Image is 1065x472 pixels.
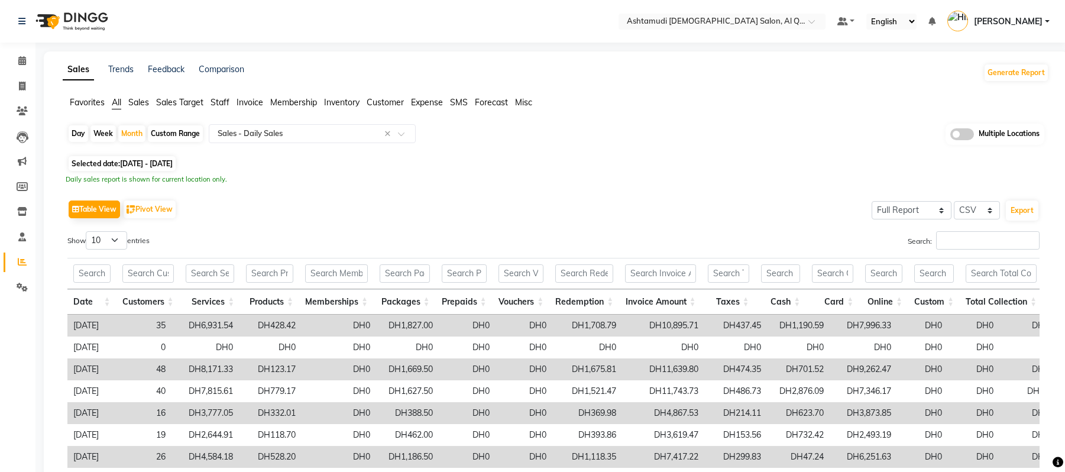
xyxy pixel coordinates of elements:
td: DH4,867.53 [622,402,704,424]
td: DH0 [496,315,552,337]
th: Online: activate to sort column ascending [859,289,908,315]
td: [DATE] [67,337,108,358]
span: Multiple Locations [979,128,1040,140]
td: DH0 [171,337,239,358]
span: Selected date: [69,156,176,171]
td: DH0 [302,424,376,446]
td: DH11,743.73 [622,380,704,402]
td: DH0 [767,337,830,358]
td: [DATE] [67,424,108,446]
div: Day [69,125,88,142]
td: DH1,708.79 [552,315,622,337]
input: Search Invoice Amount [625,264,695,283]
td: DH732.42 [767,424,830,446]
input: Search Taxes [708,264,749,283]
td: [DATE] [67,315,108,337]
td: DH0 [439,358,496,380]
td: DH4,584.18 [171,446,239,468]
td: DH0 [830,337,897,358]
td: DH9,262.47 [830,358,897,380]
div: Month [118,125,145,142]
td: DH779.17 [239,380,302,402]
th: Total Collection: activate to sort column ascending [960,289,1043,315]
td: DH0 [302,446,376,468]
input: Search Card [812,264,853,283]
img: logo [30,5,111,38]
a: Feedback [148,64,184,75]
td: DH299.83 [704,446,767,468]
select: Showentries [86,231,127,250]
th: Products: activate to sort column ascending [240,289,299,315]
td: DH7,346.17 [830,380,897,402]
td: DH0 [302,402,376,424]
td: DH0 [439,402,496,424]
td: DH0 [496,446,552,468]
span: Clear all [384,128,394,140]
td: DH8,171.33 [171,358,239,380]
span: Forecast [475,97,508,108]
button: Export [1006,201,1038,221]
td: DH0 [897,446,948,468]
td: DH0 [496,358,552,380]
td: DH0 [897,380,948,402]
a: Comparison [199,64,244,75]
th: Redemption: activate to sort column ascending [549,289,619,315]
img: pivot.png [127,205,135,214]
td: DH0 [948,358,999,380]
span: All [112,97,121,108]
label: Search: [908,231,1040,250]
span: Invoice [237,97,263,108]
th: Vouchers: activate to sort column ascending [493,289,550,315]
th: Services: activate to sort column ascending [180,289,241,315]
td: DH0 [704,337,767,358]
td: DH0 [948,337,999,358]
td: DH153.56 [704,424,767,446]
td: DH2,493.19 [830,424,897,446]
td: DH1,521.47 [552,380,622,402]
img: Himanshu Akania [947,11,968,31]
th: Card: activate to sort column ascending [806,289,859,315]
td: 26 [108,446,171,468]
th: Invoice Amount: activate to sort column ascending [619,289,701,315]
td: DH623.70 [767,402,830,424]
span: Expense [411,97,443,108]
td: DH0 [439,315,496,337]
input: Search Customers [122,264,174,283]
span: Inventory [324,97,360,108]
th: Custom: activate to sort column ascending [908,289,960,315]
td: 40 [108,380,171,402]
div: Week [90,125,116,142]
td: DH0 [439,380,496,402]
td: DH388.50 [376,402,439,424]
td: DH0 [897,402,948,424]
td: DH7,815.61 [171,380,239,402]
input: Search Vouchers [498,264,544,283]
span: Membership [270,97,317,108]
td: DH0 [897,358,948,380]
span: [PERSON_NAME] [974,15,1043,28]
td: DH1,669.50 [376,358,439,380]
th: Prepaids: activate to sort column ascending [436,289,493,315]
span: Sales [128,97,149,108]
td: DH0 [948,402,999,424]
td: DH0 [496,337,552,358]
td: DH437.45 [704,315,767,337]
td: 48 [108,358,171,380]
td: DH10,895.71 [622,315,704,337]
td: DH3,619.47 [622,424,704,446]
th: Memberships: activate to sort column ascending [299,289,374,315]
td: 16 [108,402,171,424]
input: Search Total Collection [966,264,1037,283]
input: Search Packages [380,264,429,283]
td: DH0 [439,446,496,468]
td: DH0 [302,315,376,337]
input: Search Cash [761,264,801,283]
td: 35 [108,315,171,337]
td: DH1,827.00 [376,315,439,337]
td: DH6,931.54 [171,315,239,337]
td: DH0 [439,337,496,358]
label: Show entries [67,231,150,250]
td: [DATE] [67,358,108,380]
td: DH0 [897,424,948,446]
span: Customer [367,97,404,108]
